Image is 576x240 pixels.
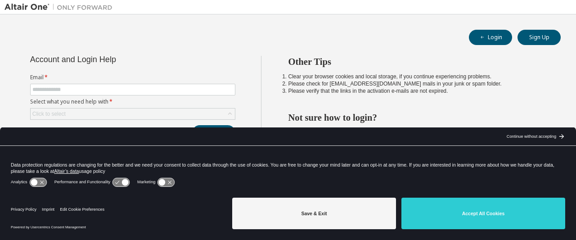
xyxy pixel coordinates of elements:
[30,98,235,105] label: Select what you need help with
[192,125,235,140] button: Submit
[288,73,545,80] li: Clear your browser cookies and local storage, if you continue experiencing problems.
[517,30,561,45] button: Sign Up
[288,87,545,95] li: Please verify that the links in the activation e-mails are not expired.
[30,56,194,63] div: Account and Login Help
[4,3,117,12] img: Altair One
[288,56,545,68] h2: Other Tips
[32,110,66,118] div: Click to select
[288,80,545,87] li: Please check for [EMAIL_ADDRESS][DOMAIN_NAME] mails in your junk or spam folder.
[288,112,545,123] h2: Not sure how to login?
[31,109,235,119] div: Click to select
[30,74,235,81] label: Email
[469,30,512,45] button: Login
